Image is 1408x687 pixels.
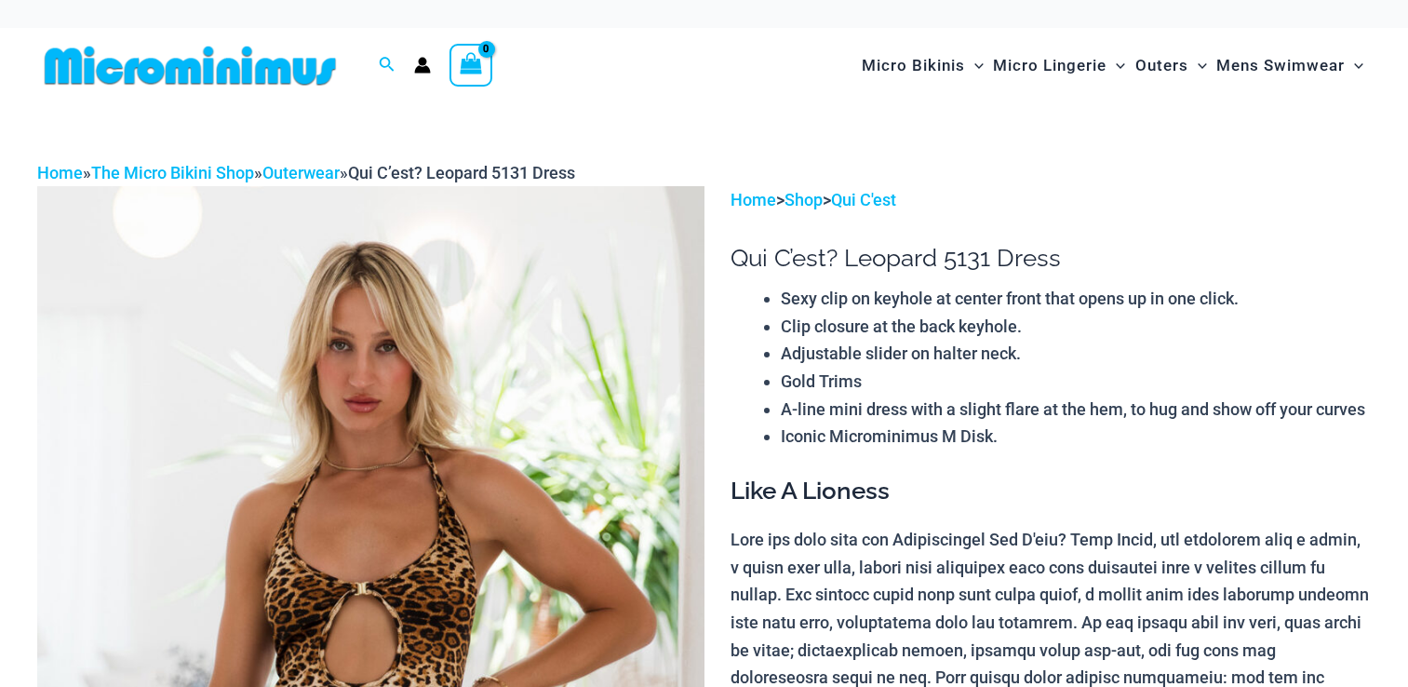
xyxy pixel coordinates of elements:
[857,37,988,94] a: Micro BikinisMenu ToggleMenu Toggle
[1345,42,1363,89] span: Menu Toggle
[348,163,575,182] span: Qui C’est? Leopard 5131 Dress
[731,190,776,209] a: Home
[1188,42,1207,89] span: Menu Toggle
[781,313,1371,341] li: Clip closure at the back keyhole.
[37,45,343,87] img: MM SHOP LOGO FLAT
[993,42,1106,89] span: Micro Lingerie
[1131,37,1212,94] a: OutersMenu ToggleMenu Toggle
[781,423,1371,451] li: Iconic Microminimus M Disk.
[784,190,823,209] a: Shop
[1106,42,1125,89] span: Menu Toggle
[262,163,340,182] a: Outerwear
[831,190,896,209] a: Qui C'est
[414,57,431,74] a: Account icon link
[731,186,1371,214] p: > >
[781,396,1371,424] li: A-line mini dress with a slight flare at the hem, to hug and show off your curves
[379,54,396,77] a: Search icon link
[781,368,1371,396] li: Gold Trims
[1212,37,1368,94] a: Mens SwimwearMenu ToggleMenu Toggle
[91,163,254,182] a: The Micro Bikini Shop
[37,163,83,182] a: Home
[449,44,492,87] a: View Shopping Cart, empty
[781,285,1371,313] li: Sexy clip on keyhole at center front that opens up in one click.
[862,42,965,89] span: Micro Bikinis
[1216,42,1345,89] span: Mens Swimwear
[988,37,1130,94] a: Micro LingerieMenu ToggleMenu Toggle
[37,163,575,182] span: » » »
[731,244,1371,273] h1: Qui C’est? Leopard 5131 Dress
[731,476,1371,507] h3: Like A Lioness
[854,34,1371,97] nav: Site Navigation
[965,42,984,89] span: Menu Toggle
[1135,42,1188,89] span: Outers
[781,340,1371,368] li: Adjustable slider on halter neck.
